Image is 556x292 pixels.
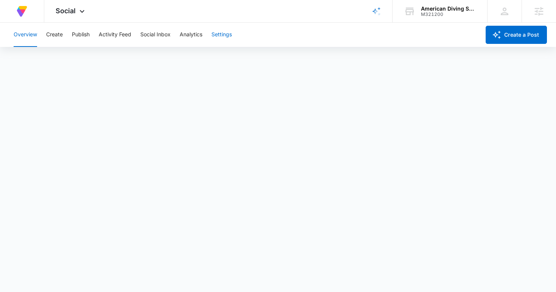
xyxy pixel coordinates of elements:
div: account name [421,6,476,12]
button: Create [46,23,63,47]
img: Volusion [15,5,29,18]
button: Analytics [180,23,202,47]
div: account id [421,12,476,17]
button: Social Inbox [140,23,171,47]
button: Create a Post [486,26,547,44]
button: Activity Feed [99,23,131,47]
span: Social [56,7,76,15]
button: Overview [14,23,37,47]
button: Settings [211,23,232,47]
button: Publish [72,23,90,47]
